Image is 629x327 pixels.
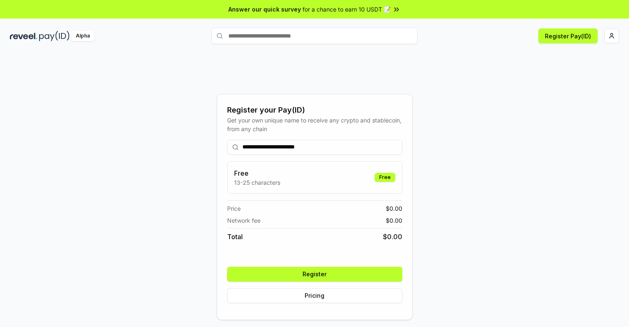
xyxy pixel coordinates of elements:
[383,232,402,242] span: $ 0.00
[227,232,243,242] span: Total
[386,204,402,213] span: $ 0.00
[227,288,402,303] button: Pricing
[227,116,402,133] div: Get your own unique name to receive any crypto and stablecoin, from any chain
[228,5,301,14] span: Answer our quick survey
[303,5,391,14] span: for a chance to earn 10 USDT 📝
[234,168,280,178] h3: Free
[234,178,280,187] p: 13-25 characters
[227,104,402,116] div: Register your Pay(ID)
[386,216,402,225] span: $ 0.00
[227,267,402,282] button: Register
[375,173,395,182] div: Free
[227,204,241,213] span: Price
[39,31,70,41] img: pay_id
[10,31,38,41] img: reveel_dark
[227,216,261,225] span: Network fee
[538,28,598,43] button: Register Pay(ID)
[71,31,94,41] div: Alpha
